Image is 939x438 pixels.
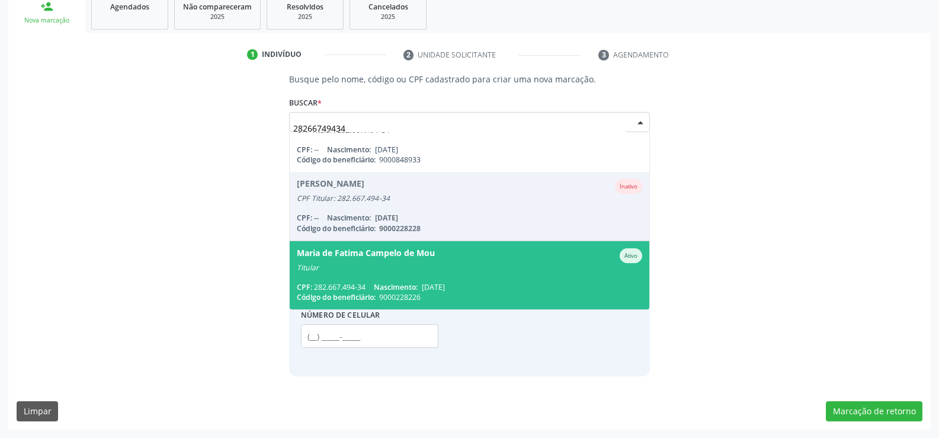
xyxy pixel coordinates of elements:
[368,2,408,12] span: Cancelados
[379,292,421,302] span: 9000228226
[297,292,376,302] span: Código do beneficiário:
[297,248,435,263] div: Maria de Fatima Campelo de Mou
[375,145,398,155] span: [DATE]
[17,401,58,421] button: Limpar
[624,252,637,260] small: Ativo
[262,49,302,60] div: Indivíduo
[17,16,77,25] div: Nova marcação
[297,282,312,292] span: CPF:
[327,145,371,155] span: Nascimento:
[374,282,418,292] span: Nascimento:
[247,49,258,60] div: 1
[275,12,335,21] div: 2025
[297,155,376,165] span: Código do beneficiário:
[293,116,626,140] input: Busque por nome, código ou CPF
[301,324,438,348] input: (__) _____-_____
[289,73,650,85] p: Busque pelo nome, código ou CPF cadastrado para criar uma nova marcação.
[183,12,252,21] div: 2025
[297,145,642,155] div: --
[379,155,421,165] span: 9000848933
[358,12,418,21] div: 2025
[826,401,922,421] button: Marcação de retorno
[287,2,323,12] span: Resolvidos
[297,145,312,155] span: CPF:
[297,282,642,292] div: 282.667.494-34
[110,2,149,12] span: Agendados
[422,282,445,292] span: [DATE]
[301,306,380,324] label: Número de celular
[297,263,642,273] div: Titular
[183,2,252,12] span: Não compareceram
[289,94,322,112] label: Buscar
